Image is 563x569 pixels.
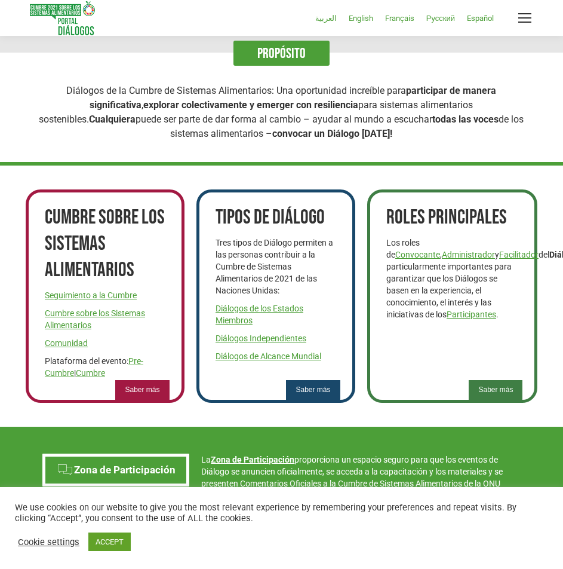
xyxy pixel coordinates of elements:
[88,533,131,551] a: ACCEPT
[143,99,294,111] strong: explorar colectivamente y emerger
[76,368,105,378] a: Cumbre
[272,128,392,139] strong: convocar un Diálogo [DATE]!
[467,14,494,23] span: Español
[216,204,336,231] h2: TIPOS DE DIÁLOGO
[296,385,330,395] span: Saber más
[216,238,333,295] span: Tres tipos de Diálogo permiten a las personas contribuir a la Cumbre de Sistemas Alimentarios de ...
[461,11,500,25] a: Español
[18,537,79,547] a: Cookie settings
[125,385,159,395] span: Saber más
[45,308,145,330] a: Cumbre sobre los Sistemas Alimentarios
[386,204,518,231] h2: ROLES PRINCIPALES
[216,334,306,343] a: Diálogos Independientes
[442,250,495,259] a: Administrador
[216,304,303,325] a: Diálogos de los Estados Miembros
[469,380,522,400] button: Saber más
[426,14,455,23] span: Русский
[115,380,169,400] button: Saber más
[420,11,461,25] a: Русский
[30,1,95,35] img: Food Systems Summit Dialogues
[447,310,496,319] a: Participantes
[45,355,165,379] p: Plataforma del evento: |
[42,454,189,487] a: cZona de Participación
[233,41,330,66] h3: PROPÓSITO
[499,250,539,259] a: Facilitador
[45,338,88,348] a: Comunidad
[286,380,340,400] button: Saber más
[395,250,440,259] a: Convocante
[45,204,165,283] h2: CUMBRE SOBRE LOS SISTEMAS ALIMENTARIOS
[45,290,137,300] a: Seguimiento a la Cumbre
[478,385,513,395] span: Saber más
[42,455,503,500] span: La proporciona un espacio seguro para que los eventos de Diálogo se anuncien oficialmente, se acc...
[211,455,294,464] a: Zona de Participación
[349,14,373,23] span: English
[432,114,499,125] strong: todas las voces
[216,351,321,361] a: Diálogos de Alcance Mundial
[385,14,414,23] span: Français
[343,11,379,25] a: English
[315,14,337,23] span: العربية
[15,502,548,524] div: We use cookies on our website to give you the most relevant experience by remembering your prefer...
[39,85,524,139] span: Diálogos de la Cumbre de Sistemas Alimentarios: Una oportunidad increíble para , para sistemas al...
[516,10,533,26] a: Mobile menu icon
[296,99,358,111] strong: con resiliencia
[379,11,420,25] a: Français
[89,114,136,125] strong: Cualquiera
[309,11,343,25] a: العربية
